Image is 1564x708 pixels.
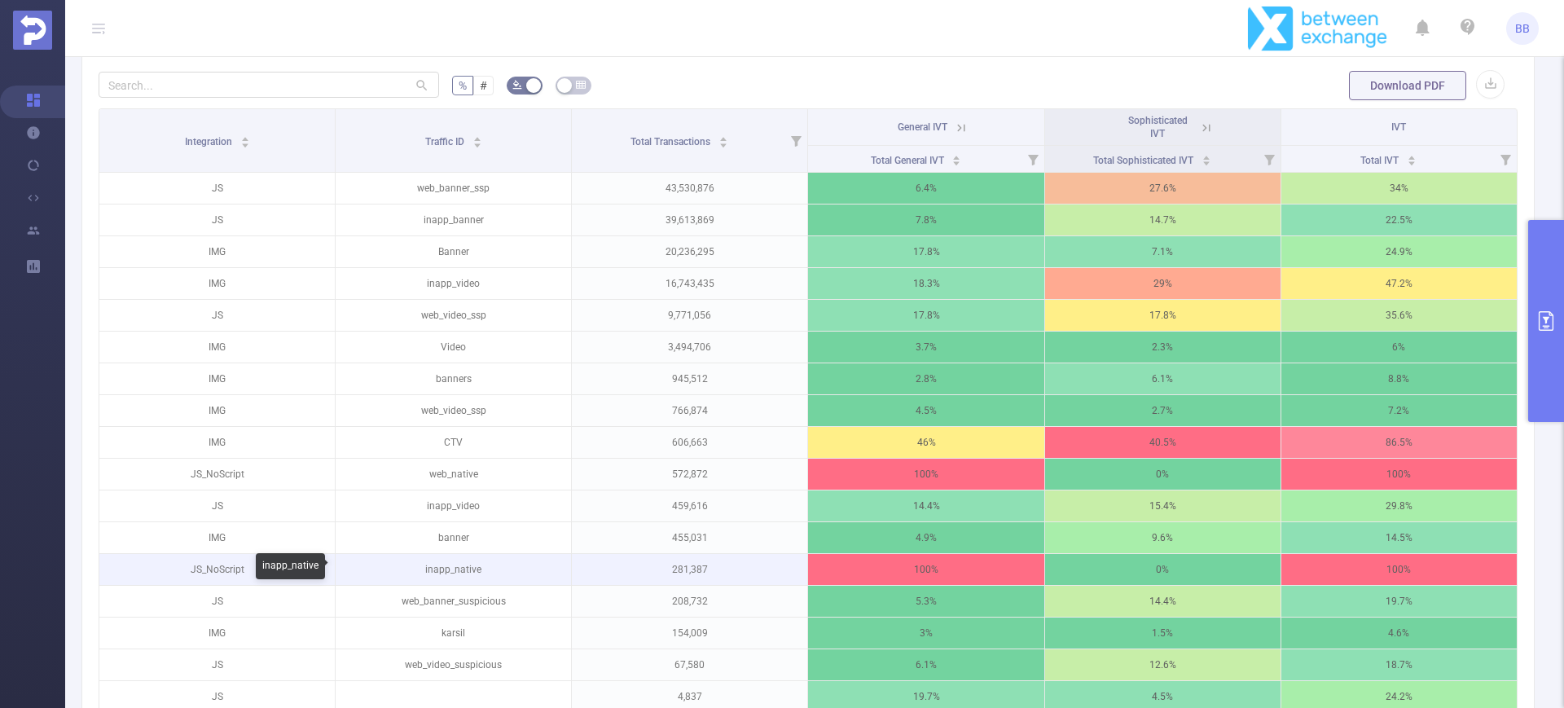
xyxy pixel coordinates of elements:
[1021,146,1044,172] i: Filter menu
[572,459,807,490] p: 572,872
[572,618,807,649] p: 154,009
[185,136,235,147] span: Integration
[1045,236,1281,267] p: 7.1%
[1093,155,1196,166] span: Total Sophisticated IVT
[459,79,467,92] span: %
[1045,554,1281,585] p: 0%
[1281,490,1517,521] p: 29.8%
[1045,268,1281,299] p: 29%
[1281,395,1517,426] p: 7.2%
[1515,12,1530,45] span: BB
[1045,459,1281,490] p: 0%
[572,332,807,363] p: 3,494,706
[572,204,807,235] p: 39,613,869
[951,153,961,163] div: Sort
[1045,173,1281,204] p: 27.6%
[808,554,1043,585] p: 100%
[1281,586,1517,617] p: 19.7%
[472,134,482,144] div: Sort
[572,173,807,204] p: 43,530,876
[99,300,335,331] p: JS
[572,649,807,680] p: 67,580
[1408,159,1417,164] i: icon: caret-down
[480,79,487,92] span: #
[1407,153,1417,163] div: Sort
[336,236,571,267] p: Banner
[336,173,571,204] p: web_banner_ssp
[1281,268,1517,299] p: 47.2%
[336,395,571,426] p: web_video_ssp
[1281,300,1517,331] p: 35.6%
[99,332,335,363] p: IMG
[1202,159,1211,164] i: icon: caret-down
[572,363,807,394] p: 945,512
[808,332,1043,363] p: 3.7%
[472,134,481,139] i: icon: caret-up
[512,80,522,90] i: icon: bg-colors
[808,649,1043,680] p: 6.1%
[572,300,807,331] p: 9,771,056
[336,459,571,490] p: web_native
[630,136,713,147] span: Total Transactions
[99,395,335,426] p: IMG
[1045,490,1281,521] p: 15.4%
[808,490,1043,521] p: 14.4%
[1281,554,1517,585] p: 100%
[336,554,571,585] p: inapp_native
[1045,649,1281,680] p: 12.6%
[898,121,947,133] span: General IVT
[336,490,571,521] p: inapp_video
[1045,363,1281,394] p: 6.1%
[1281,236,1517,267] p: 24.9%
[336,522,571,553] p: banner
[871,155,947,166] span: Total General IVT
[808,459,1043,490] p: 100%
[572,236,807,267] p: 20,236,295
[1494,146,1517,172] i: Filter menu
[808,395,1043,426] p: 4.5%
[99,522,335,553] p: IMG
[572,268,807,299] p: 16,743,435
[240,141,249,146] i: icon: caret-down
[1045,586,1281,617] p: 14.4%
[572,522,807,553] p: 455,031
[718,134,728,144] div: Sort
[1281,363,1517,394] p: 8.8%
[1045,395,1281,426] p: 2.7%
[99,72,439,98] input: Search...
[1045,204,1281,235] p: 14.7%
[336,332,571,363] p: Video
[808,204,1043,235] p: 7.8%
[99,586,335,617] p: JS
[99,268,335,299] p: IMG
[1281,332,1517,363] p: 6%
[99,618,335,649] p: IMG
[425,136,467,147] span: Traffic ID
[808,173,1043,204] p: 6.4%
[336,618,571,649] p: karsil
[808,618,1043,649] p: 3%
[808,363,1043,394] p: 2.8%
[1349,71,1466,100] button: Download PDF
[572,554,807,585] p: 281,387
[99,363,335,394] p: IMG
[572,427,807,458] p: 606,663
[336,363,571,394] p: banners
[99,236,335,267] p: IMG
[1281,427,1517,458] p: 86.5%
[1281,522,1517,553] p: 14.5%
[1360,155,1401,166] span: Total IVT
[572,586,807,617] p: 208,732
[808,586,1043,617] p: 5.3%
[1128,115,1188,139] span: Sophisticated IVT
[952,159,961,164] i: icon: caret-down
[13,11,52,50] img: Protected Media
[952,153,961,158] i: icon: caret-up
[1281,204,1517,235] p: 22.5%
[719,141,728,146] i: icon: caret-down
[99,173,335,204] p: JS
[576,80,586,90] i: icon: table
[240,134,249,139] i: icon: caret-up
[1281,618,1517,649] p: 4.6%
[99,204,335,235] p: JS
